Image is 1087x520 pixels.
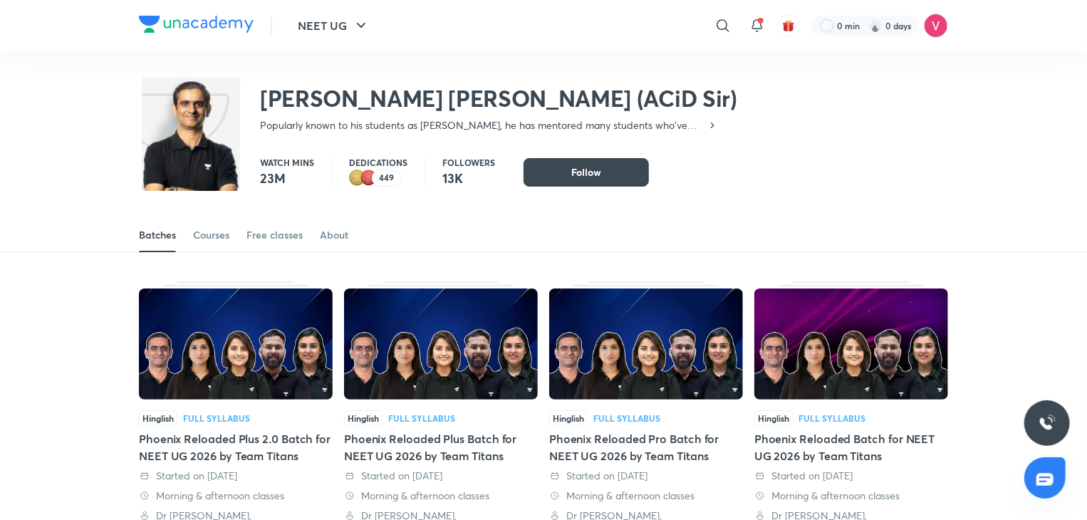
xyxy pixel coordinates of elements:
img: class [142,80,240,224]
div: Morning & afternoon classes [549,489,743,503]
span: Hinglish [139,410,177,426]
img: ttu [1039,415,1056,432]
p: 13K [442,170,495,187]
button: avatar [777,14,800,37]
span: Follow [571,165,601,180]
div: About [320,228,348,242]
img: Thumbnail [549,288,743,400]
span: Hinglish [344,410,383,426]
div: Morning & afternoon classes [344,489,538,503]
img: Company Logo [139,16,254,33]
div: Phoenix Reloaded Plus 2.0 Batch for NEET UG 2026 by Team Titans [139,430,333,464]
span: Hinglish [754,410,793,426]
img: streak [868,19,883,33]
div: Started on 12 Aug 2025 [754,469,948,483]
div: Started on 13 Sep 2025 [344,469,538,483]
div: Full Syllabus [388,414,455,422]
a: About [320,218,348,252]
div: Full Syllabus [593,414,660,422]
p: Popularly known to his students as [PERSON_NAME], he has mentored many students who've obtained r... [260,118,707,132]
img: educator badge1 [360,170,378,187]
img: avatar [782,19,795,32]
span: Hinglish [549,410,588,426]
h2: [PERSON_NAME] [PERSON_NAME] (ACiD Sir) [260,84,737,113]
a: Company Logo [139,16,254,36]
button: Follow [524,158,649,187]
p: Followers [442,158,495,167]
button: NEET UG [289,11,378,40]
div: Courses [193,228,229,242]
img: Thumbnail [139,288,333,400]
a: Free classes [246,218,303,252]
div: Phoenix Reloaded Plus Batch for NEET UG 2026 by Team Titans [344,430,538,464]
p: Dedications [349,158,407,167]
div: Free classes [246,228,303,242]
a: Batches [139,218,176,252]
img: educator badge2 [349,170,366,187]
p: Watch mins [260,158,314,167]
div: Full Syllabus [183,414,250,422]
img: Thumbnail [344,288,538,400]
div: Phoenix Reloaded Pro Batch for NEET UG 2026 by Team Titans [549,430,743,464]
div: Batches [139,228,176,242]
p: 23M [260,170,314,187]
div: Morning & afternoon classes [139,489,333,503]
div: Full Syllabus [799,414,865,422]
img: Thumbnail [754,288,948,400]
div: Morning & afternoon classes [754,489,948,503]
div: Started on 30 Sep 2025 [139,469,333,483]
p: 449 [380,173,395,183]
img: Vishwa Desai [924,14,948,38]
a: Courses [193,218,229,252]
div: Phoenix Reloaded Batch for NEET UG 2026 by Team Titans [754,430,948,464]
div: Started on 28 Aug 2025 [549,469,743,483]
